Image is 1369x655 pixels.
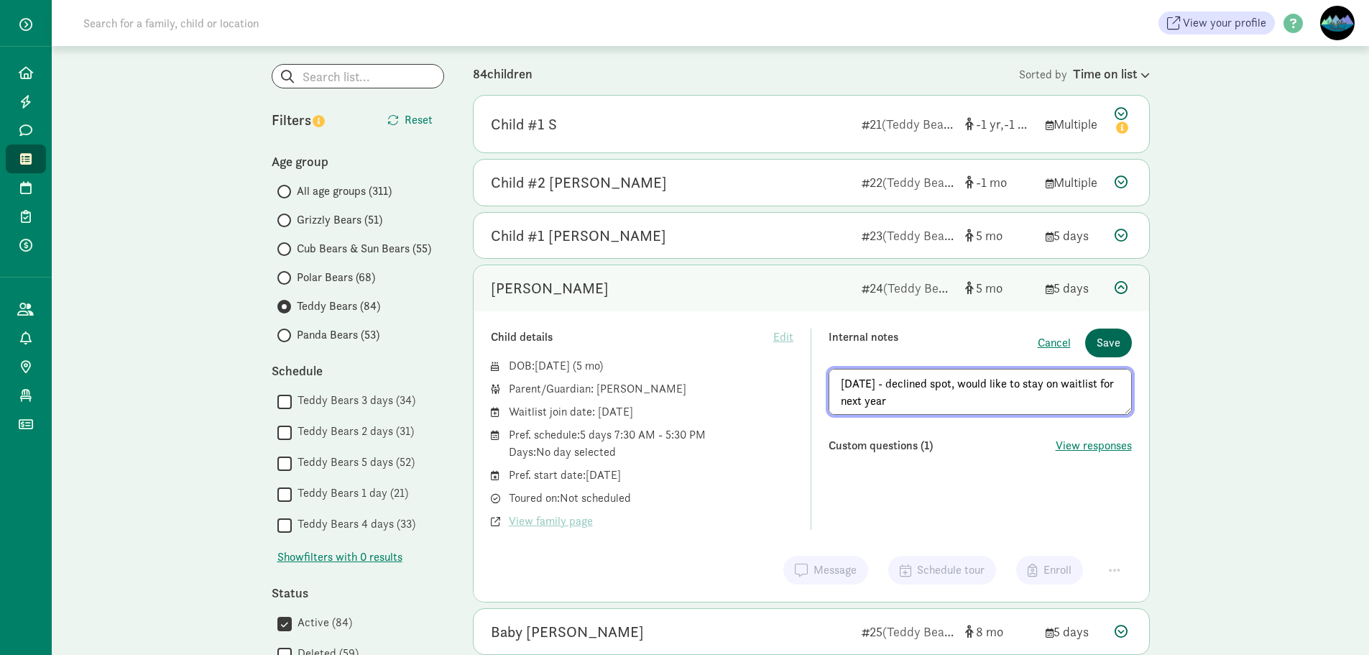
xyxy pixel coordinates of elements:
div: Internal notes [829,329,1038,357]
button: Cancel [1038,334,1071,352]
div: Pref. start date: [DATE] [509,467,794,484]
input: Search for a family, child or location [75,9,478,37]
span: 8 [976,623,1003,640]
span: Message [813,562,857,579]
input: Search list... [272,65,443,88]
button: View responses [1056,437,1132,454]
div: Child #1 S [491,113,557,136]
label: Teddy Bears 4 days (33) [292,516,415,533]
div: Filters [272,109,358,131]
span: View your profile [1183,14,1266,32]
div: Time on list [1073,64,1150,83]
span: Schedule tour [917,562,985,579]
label: Active (84) [292,614,352,631]
span: (Teddy Bears) [882,227,959,244]
div: Sorted by [1019,64,1150,83]
button: Message [783,556,868,585]
a: View your profile [1158,12,1275,35]
div: 24 [862,278,954,298]
button: Showfilters with 0 results [277,549,402,566]
span: All age groups (311) [297,183,392,200]
div: 22 [862,173,954,192]
span: Save [1097,334,1120,352]
span: Teddy Bears (84) [297,298,380,315]
label: Teddy Bears 2 days (31) [292,423,414,440]
div: 25 [862,622,954,641]
div: Child #1 MacInnes [491,224,666,247]
span: Grizzly Bears (51) [297,211,382,229]
span: 5 [976,227,1002,244]
div: 21 [862,114,954,134]
div: Bebe Barrios [491,277,609,300]
span: [DATE] [535,358,570,373]
iframe: Chat Widget [1297,586,1369,655]
span: Cub Bears & Sun Bears (55) [297,240,431,257]
div: Multiple [1046,114,1103,134]
div: [object Object] [965,173,1034,192]
span: (Teddy Bears) [882,174,959,191]
span: View family page [509,513,593,530]
span: (Teddy Bears) [882,116,958,132]
button: Reset [376,106,444,134]
span: Panda Bears (53) [297,326,379,344]
span: 5 [576,358,599,373]
span: (Teddy Bears) [882,623,959,640]
span: Show filters with 0 results [277,549,402,566]
div: Child details [491,329,774,346]
span: 5 [976,280,1002,296]
div: Pref. schedule: 5 days 7:30 AM - 5:30 PM Days: No day selected [509,426,794,461]
span: (Teddy Bears) [883,280,959,296]
div: Baby Garcia [491,620,644,643]
label: Teddy Bears 3 days (34) [292,392,415,409]
div: 5 days [1046,278,1103,298]
div: DOB: ( ) [509,357,794,375]
div: Toured on: Not scheduled [509,490,794,507]
button: Schedule tour [888,556,996,585]
div: Schedule [272,361,444,380]
span: Reset [405,111,433,129]
div: [object Object] [965,226,1034,245]
label: Teddy Bears 1 day (21) [292,485,408,502]
div: Child #2 Rhea [491,171,667,194]
div: Age group [272,152,444,171]
div: Parent/Guardian: [PERSON_NAME] [509,380,794,398]
div: [object Object] [965,114,1034,134]
span: -1 [976,174,1007,191]
div: 84 children [473,64,1019,83]
div: Waitlist join date: [DATE] [509,403,794,421]
div: 23 [862,226,954,245]
span: Enroll [1043,562,1071,579]
div: Custom questions (1) [829,437,1056,454]
div: Status [272,583,444,603]
button: Enroll [1016,556,1083,585]
label: Teddy Bears 5 days (52) [292,454,415,471]
button: Save [1085,329,1132,357]
div: 5 days [1046,226,1103,245]
div: [object Object] [965,278,1034,298]
div: 5 days [1046,622,1103,641]
div: [object Object] [965,622,1034,641]
span: -1 [1004,116,1035,132]
span: -1 [976,116,1004,132]
span: Edit [773,329,793,346]
div: Multiple [1046,173,1103,192]
span: Polar Bears (68) [297,269,375,286]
